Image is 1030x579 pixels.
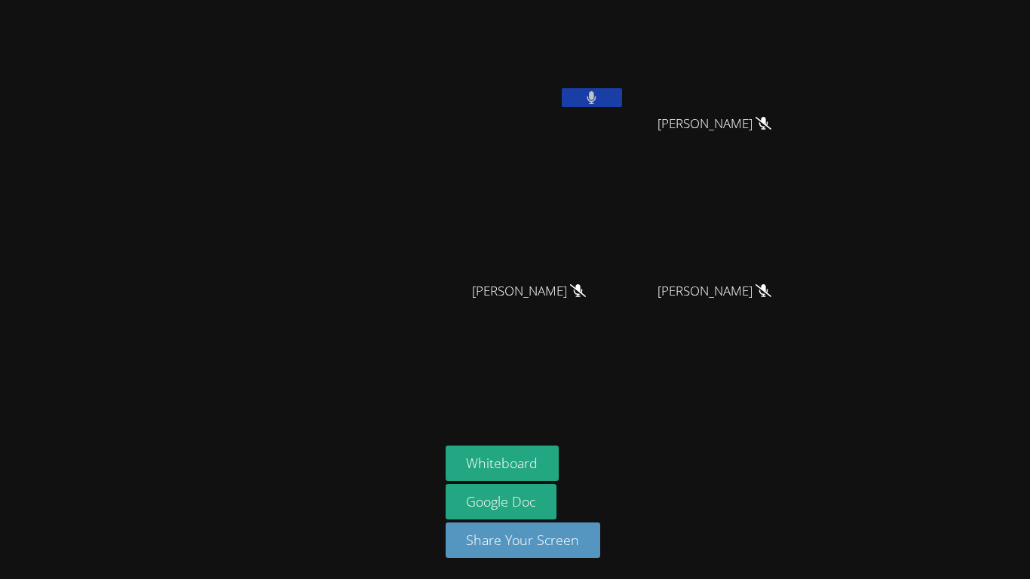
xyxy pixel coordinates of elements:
[446,484,557,519] a: Google Doc
[658,280,771,302] span: [PERSON_NAME]
[472,280,586,302] span: [PERSON_NAME]
[446,446,559,481] button: Whiteboard
[446,522,601,558] button: Share Your Screen
[658,113,771,135] span: [PERSON_NAME]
